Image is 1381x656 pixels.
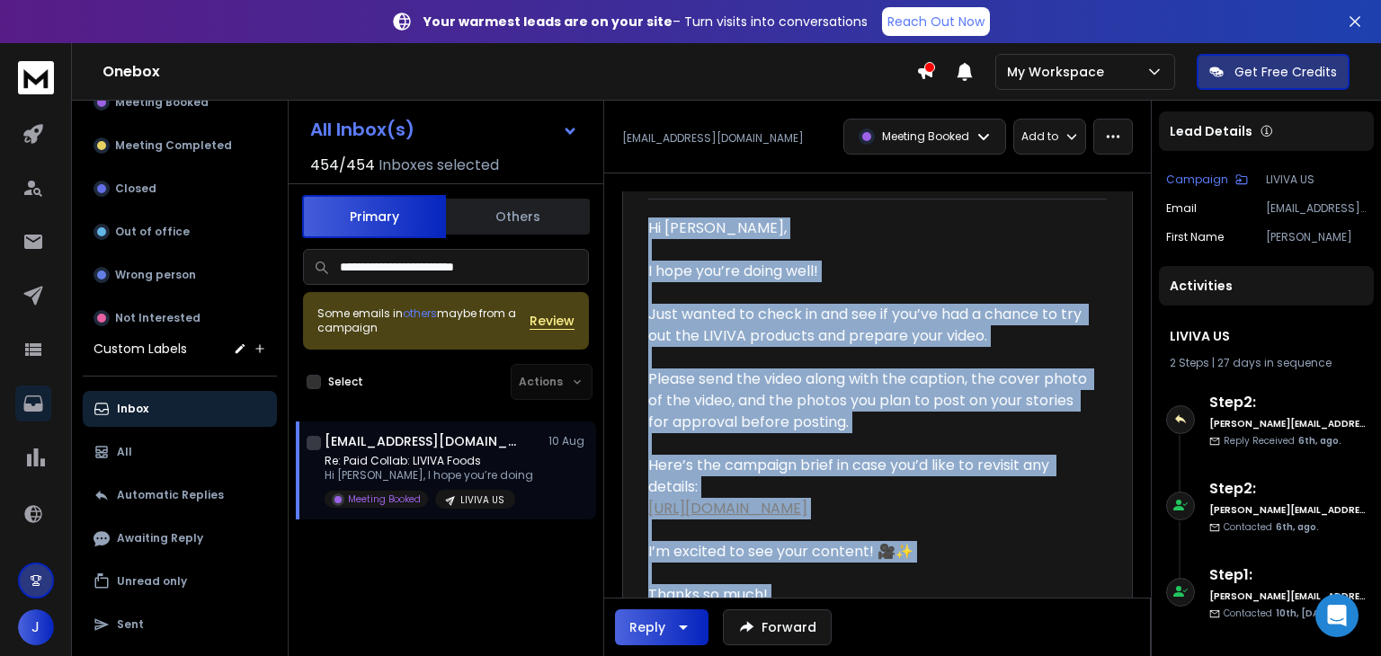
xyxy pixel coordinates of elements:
[83,391,277,427] button: Inbox
[648,239,1092,282] div: I hope you’re doing well!
[115,138,232,153] p: Meeting Completed
[117,488,224,502] p: Automatic Replies
[648,584,1092,606] div: Thanks so much!
[1209,564,1367,586] h6: Step 1 :
[94,340,187,358] h3: Custom Labels
[882,7,990,36] a: Reach Out Now
[648,455,1092,519] div: Here’s the campaign brief in case you’d like to revisit any details:
[83,214,277,250] button: Out of office
[115,268,196,282] p: Wrong person
[1217,355,1332,370] span: 27 days in sequence
[102,61,916,83] h1: Onebox
[1166,173,1228,187] p: Campaign
[887,13,985,31] p: Reach Out Now
[615,609,708,645] button: Reply
[648,217,1092,239] div: Hi [PERSON_NAME],
[18,609,54,645] button: J
[1007,63,1111,81] p: My Workspace
[1266,230,1367,244] p: [PERSON_NAME]
[648,498,807,519] a: [URL][DOMAIN_NAME]
[117,445,132,459] p: All
[117,402,148,416] p: Inbox
[115,95,209,110] p: Meeting Booked
[83,563,277,599] button: Unread only
[1276,607,1337,620] span: 10th, [DATE].
[1166,201,1197,216] p: Email
[648,368,1092,433] div: Please send the video along with the caption, the cover photo of the video, and the photos you pl...
[446,197,590,236] button: Others
[310,120,414,138] h1: All Inbox(s)
[1170,122,1252,140] p: Lead Details
[1315,594,1359,637] div: Open Intercom Messenger
[325,468,533,483] p: Hi [PERSON_NAME], I hope you’re doing
[115,182,156,196] p: Closed
[115,311,200,325] p: Not Interested
[1170,356,1363,370] div: |
[83,477,277,513] button: Automatic Replies
[310,155,375,176] span: 454 / 454
[1209,478,1367,500] h6: Step 2 :
[1266,173,1367,187] p: LIVIVA US
[348,492,421,506] p: Meeting Booked
[1224,607,1337,620] p: Contacted
[302,195,446,238] button: Primary
[1209,590,1367,603] h6: [PERSON_NAME][EMAIL_ADDRESS][PERSON_NAME][DOMAIN_NAME]
[1224,520,1319,534] p: Contacted
[1298,434,1341,448] span: 6th, ago.
[648,304,1092,347] div: Just wanted to check in and see if you’ve had a chance to try out the LIVIVA products and prepare...
[1224,434,1341,448] p: Reply Received
[325,432,522,450] h1: [EMAIL_ADDRESS][DOMAIN_NAME]
[117,531,203,545] p: Awaiting Reply
[1209,503,1367,517] h6: [PERSON_NAME][EMAIL_ADDRESS][PERSON_NAME][DOMAIN_NAME]
[423,13,868,31] p: – Turn visits into conversations
[622,131,804,146] p: [EMAIL_ADDRESS][DOMAIN_NAME]
[530,312,575,330] button: Review
[1209,417,1367,430] h6: [PERSON_NAME][EMAIL_ADDRESS][PERSON_NAME][DOMAIN_NAME]
[1166,173,1248,187] button: Campaign
[1276,520,1319,534] span: 6th, ago.
[1266,201,1367,216] p: [EMAIL_ADDRESS][DOMAIN_NAME]
[117,574,187,589] p: Unread only
[423,13,673,31] strong: Your warmest leads are on your site
[1209,392,1367,413] h6: Step 2 :
[83,171,277,207] button: Closed
[1159,266,1374,306] div: Activities
[1021,129,1058,144] p: Add to
[83,128,277,164] button: Meeting Completed
[18,61,54,94] img: logo
[379,155,499,176] h3: Inboxes selected
[296,111,592,147] button: All Inbox(s)
[648,541,1092,563] div: I’m excited to see your content! 🎥✨
[1170,355,1209,370] span: 2 Steps
[1234,63,1337,81] p: Get Free Credits
[83,300,277,336] button: Not Interested
[83,84,277,120] button: Meeting Booked
[882,129,969,144] p: Meeting Booked
[723,609,832,645] button: Forward
[83,520,277,556] button: Awaiting Reply
[83,434,277,470] button: All
[1170,327,1363,345] h1: LIVIVA US
[325,454,533,468] p: Re: Paid Collab: LIVIVA Foods
[83,607,277,643] button: Sent
[328,375,363,389] label: Select
[1197,54,1350,90] button: Get Free Credits
[1166,230,1224,244] p: First Name
[629,618,665,636] div: Reply
[117,617,144,632] p: Sent
[548,434,589,448] p: 10 Aug
[83,257,277,293] button: Wrong person
[403,306,437,321] span: others
[115,225,190,239] p: Out of office
[460,493,504,507] p: LIVIVA US
[317,306,530,335] div: Some emails in maybe from a campaign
